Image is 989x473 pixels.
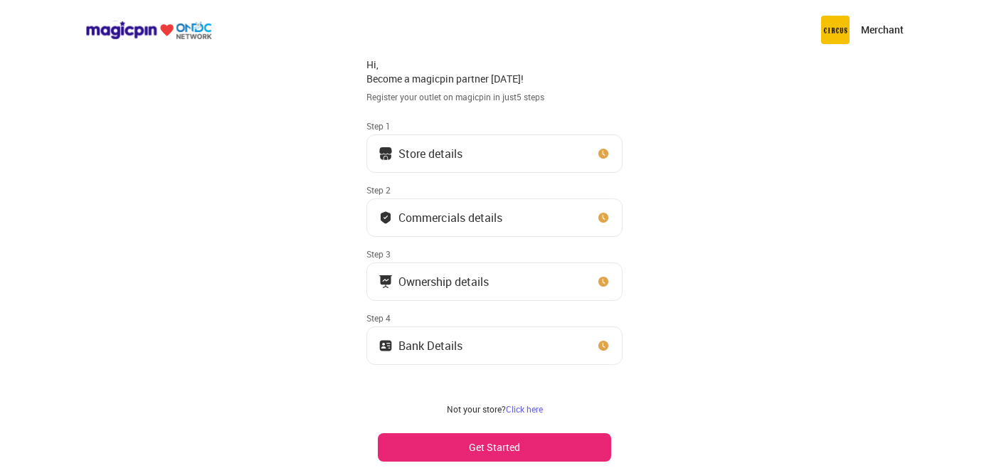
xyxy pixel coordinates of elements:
[366,184,623,196] div: Step 2
[596,211,610,225] img: clock_icon_new.67dbf243.svg
[379,339,393,353] img: ownership_icon.37569ceb.svg
[85,21,212,40] img: ondc-logo-new-small.8a59708e.svg
[398,278,489,285] div: Ownership details
[366,262,623,301] button: Ownership details
[366,91,623,103] div: Register your outlet on magicpin in just 5 steps
[366,134,623,173] button: Store details
[366,312,623,324] div: Step 4
[506,403,543,415] a: Click here
[366,326,623,365] button: Bank Details
[378,433,611,462] button: Get Started
[366,198,623,237] button: Commercials details
[821,16,850,44] img: circus.b677b59b.png
[596,275,610,289] img: clock_icon_new.67dbf243.svg
[398,342,462,349] div: Bank Details
[447,403,506,415] span: Not your store?
[366,120,623,132] div: Step 1
[398,214,502,221] div: Commercials details
[366,58,623,85] div: Hi, Become a magicpin partner [DATE]!
[596,339,610,353] img: clock_icon_new.67dbf243.svg
[379,211,393,225] img: bank_details_tick.fdc3558c.svg
[596,147,610,161] img: clock_icon_new.67dbf243.svg
[379,275,393,289] img: commercials_icon.983f7837.svg
[398,150,462,157] div: Store details
[379,147,393,161] img: storeIcon.9b1f7264.svg
[861,23,904,37] p: Merchant
[366,248,623,260] div: Step 3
